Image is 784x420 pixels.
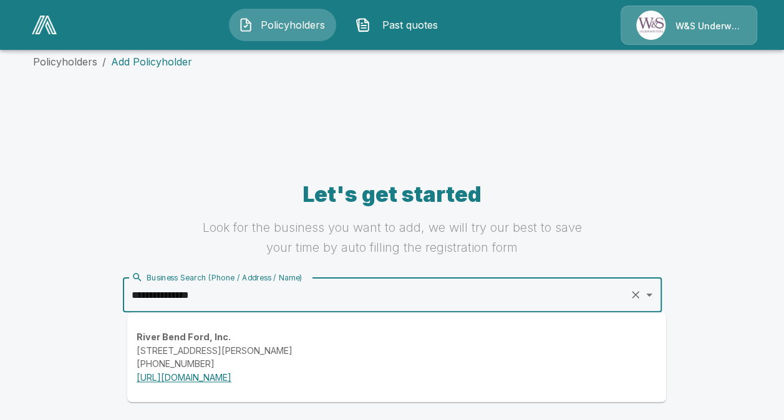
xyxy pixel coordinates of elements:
li: / [102,54,106,69]
h4: Let's get started [195,181,590,208]
button: Past quotes IconPast quotes [346,9,453,41]
span: Policyholders [258,17,327,32]
a: [URL][DOMAIN_NAME] [137,372,231,383]
nav: breadcrumb [33,54,752,69]
a: Policyholders [33,55,97,68]
img: AA Logo [32,16,57,34]
img: Past quotes Icon [356,17,370,32]
p: [STREET_ADDRESS][PERSON_NAME] [137,344,657,358]
h6: Look for the business you want to add, we will try our best to save your time by auto filling the... [195,217,590,257]
span: Past quotes [375,17,444,32]
p: [PHONE_NUMBER] [137,358,657,371]
strong: River Bend Ford, Inc. [137,332,231,342]
img: Policyholders Icon [238,17,253,32]
div: Business Search (Phone / Address / Name) [132,272,302,283]
button: Policyholders IconPolicyholders [229,9,336,41]
p: Add Policyholder [111,54,192,69]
